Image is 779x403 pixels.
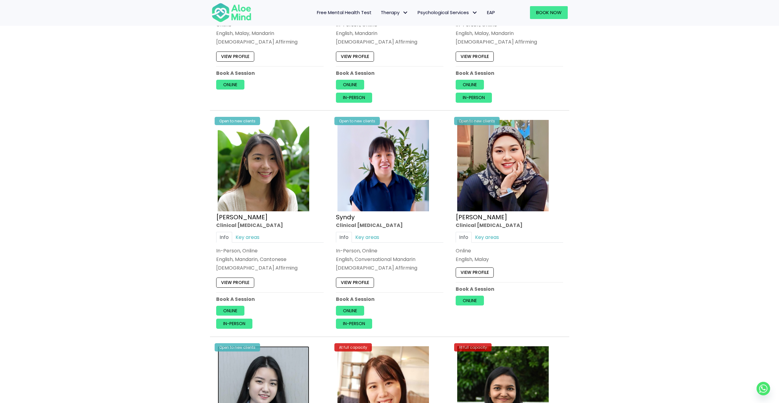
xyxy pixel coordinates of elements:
div: Clinical [MEDICAL_DATA] [456,222,563,229]
a: Online [336,306,364,316]
div: Online [456,247,563,254]
a: Book Now [530,6,568,19]
div: [DEMOGRAPHIC_DATA] Affirming [456,38,563,45]
p: English, Malay [456,256,563,263]
a: In-person [336,319,372,329]
img: Peggy Clin Psych [218,120,309,211]
a: Online [456,296,484,305]
p: English, Mandarin, Cantonese [216,256,324,263]
a: Whatsapp [757,382,770,395]
span: Therapy: submenu [401,8,410,17]
div: Open to new clients [334,117,380,125]
a: [PERSON_NAME] [216,213,268,221]
div: At full capacity [454,343,492,351]
a: View profile [336,52,374,61]
a: Info [456,232,472,243]
a: In-person [336,93,372,102]
span: Psychological Services [418,9,478,16]
div: In-Person, Online [216,247,324,254]
a: Key areas [232,232,263,243]
span: Book Now [536,9,562,16]
a: View profile [456,52,494,61]
img: Aloe mind Logo [212,2,251,23]
a: View profile [216,52,254,61]
a: EAP [482,6,500,19]
nav: Menu [259,6,500,19]
a: TherapyTherapy: submenu [376,6,413,19]
div: In-Person, Online [456,21,563,28]
a: Online [456,80,484,90]
span: Therapy [381,9,408,16]
img: Yasmin Clinical Psychologist [457,120,549,211]
div: [DEMOGRAPHIC_DATA] Affirming [216,38,324,45]
a: [PERSON_NAME] [456,213,507,221]
a: In-person [216,319,252,329]
p: English, Mandarin [336,30,443,37]
p: Book A Session [216,296,324,303]
a: Info [216,232,232,243]
a: Online [336,80,364,90]
a: In-person [456,93,492,102]
span: Psychological Services: submenu [470,8,479,17]
div: In-Person, Online [336,21,443,28]
a: Key areas [472,232,502,243]
a: Free Mental Health Test [312,6,376,19]
div: [DEMOGRAPHIC_DATA] Affirming [336,265,443,272]
span: Free Mental Health Test [317,9,372,16]
div: In-Person, Online [336,247,443,254]
div: Online [216,21,324,28]
div: Open to new clients [454,117,500,125]
div: At full capacity [334,343,372,351]
p: English, Conversational Mandarin [336,256,443,263]
div: Clinical [MEDICAL_DATA] [336,222,443,229]
p: Book A Session [336,70,443,77]
a: Syndy [336,213,355,221]
a: Online [216,80,244,90]
p: Book A Session [456,70,563,77]
p: Book A Session [336,296,443,303]
div: [DEMOGRAPHIC_DATA] Affirming [216,265,324,272]
p: English, Malay, Mandarin [216,30,324,37]
a: Psychological ServicesPsychological Services: submenu [413,6,482,19]
a: Online [216,306,244,316]
div: [DEMOGRAPHIC_DATA] Affirming [336,38,443,45]
a: Key areas [352,232,383,243]
a: View profile [456,268,494,278]
img: Syndy [337,120,429,211]
div: Open to new clients [215,343,260,351]
div: Open to new clients [215,117,260,125]
p: English, Malay, Mandarin [456,30,563,37]
a: View profile [216,278,254,288]
p: Book A Session [216,70,324,77]
span: EAP [487,9,495,16]
p: Book A Session [456,286,563,293]
a: View profile [336,278,374,288]
a: Info [336,232,352,243]
div: Clinical [MEDICAL_DATA] [216,222,324,229]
